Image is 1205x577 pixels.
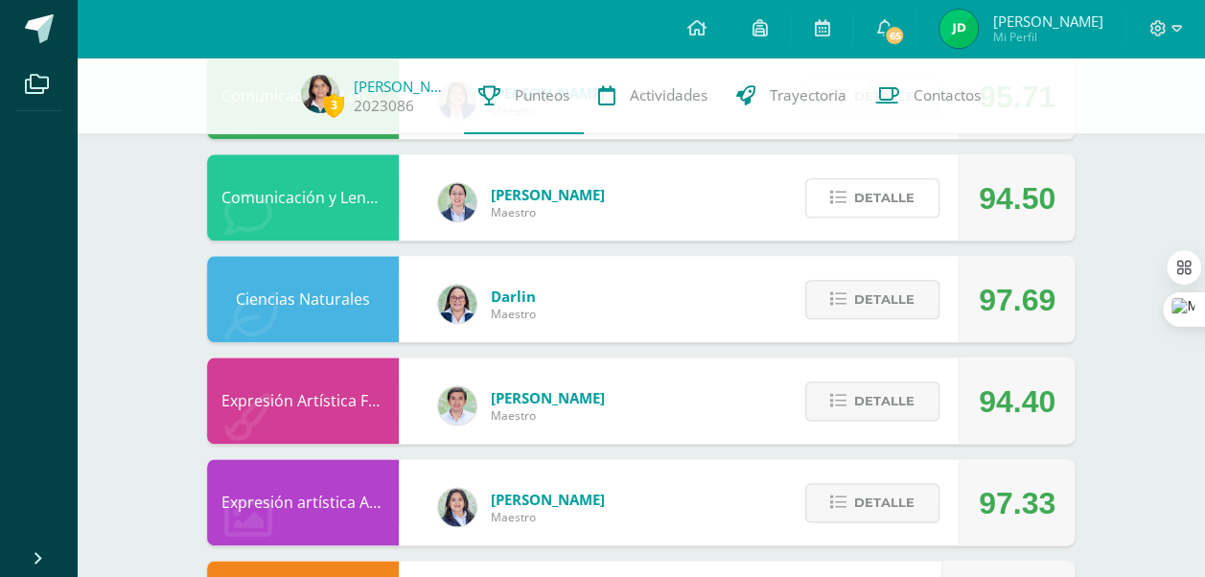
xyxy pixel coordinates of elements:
span: 3 [323,93,344,117]
span: Detalle [854,383,915,419]
a: [PERSON_NAME] Del [354,77,450,96]
button: Detalle [805,178,939,218]
span: Maestro [491,204,605,220]
span: [PERSON_NAME] [491,185,605,204]
span: Detalle [854,180,915,216]
div: 97.33 [979,460,1055,546]
div: 94.50 [979,155,1055,242]
img: bdeda482c249daf2390eb3a441c038f2.png [438,183,476,221]
div: 94.40 [979,358,1055,445]
a: Trayectoria [722,58,861,134]
span: Maestro [491,407,605,424]
div: Expresión Artística FORMACIÓN MUSICAL [207,358,399,444]
span: Detalle [854,282,915,317]
span: Maestro [491,306,536,322]
button: Detalle [805,280,939,319]
img: 4a4aaf78db504b0aa81c9e1154a6f8e5.png [438,488,476,526]
a: Actividades [584,58,722,134]
a: 2023086 [354,96,414,116]
div: Ciencias Naturales [207,256,399,342]
span: Actividades [630,85,707,105]
span: Detalle [854,485,915,520]
span: Punteos [515,85,569,105]
div: Expresión artística ARTES PLÁSTICAS [207,459,399,545]
img: a65b680da69c50c80e65e29575b49f49.png [301,75,339,113]
div: Comunicación y Lenguaje Inglés [207,154,399,241]
span: Trayectoria [770,85,846,105]
button: Detalle [805,381,939,421]
img: 47bb5cb671f55380063b8448e82fec5d.png [939,10,978,48]
span: [PERSON_NAME] [491,388,605,407]
img: 571966f00f586896050bf2f129d9ef0a.png [438,285,476,323]
span: [PERSON_NAME] [491,490,605,509]
a: Punteos [464,58,584,134]
span: Maestro [491,509,605,525]
button: Detalle [805,483,939,522]
span: Mi Perfil [992,29,1102,45]
span: [PERSON_NAME] [992,12,1102,31]
img: 8e3dba6cfc057293c5db5c78f6d0205d.png [438,386,476,425]
span: Darlin [491,287,536,306]
span: Contactos [914,85,981,105]
a: Contactos [861,58,995,134]
span: 65 [884,25,905,46]
div: 97.69 [979,257,1055,343]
